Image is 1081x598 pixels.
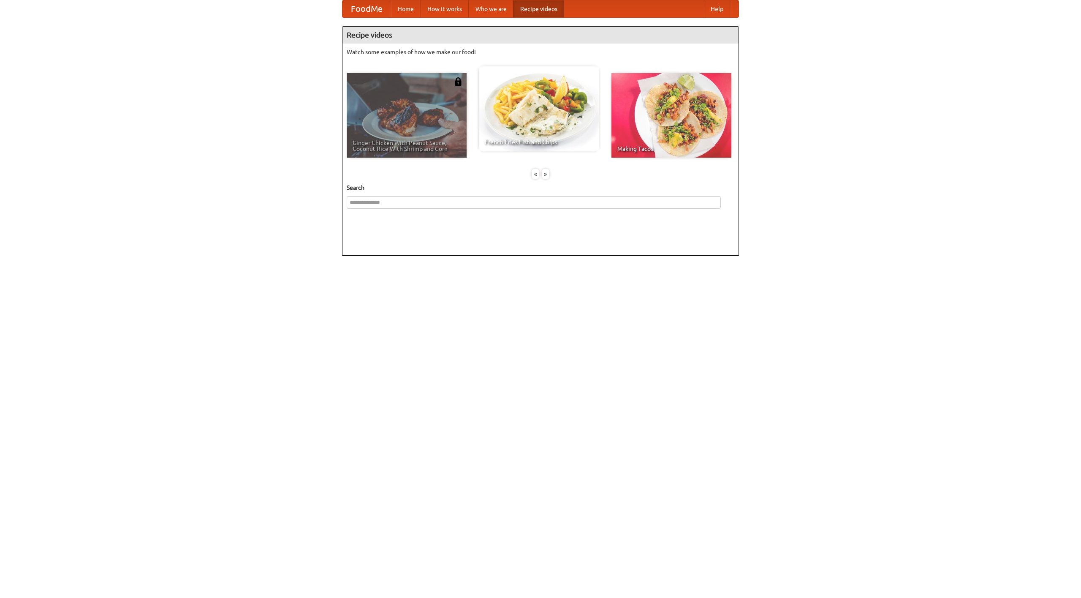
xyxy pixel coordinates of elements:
a: FoodMe [342,0,391,17]
a: Making Tacos [611,73,731,158]
div: « [532,169,539,179]
span: Making Tacos [617,146,725,152]
span: French Fries Fish and Chips [485,139,593,145]
a: Help [704,0,730,17]
a: Who we are [469,0,513,17]
p: Watch some examples of how we make our food! [347,48,734,56]
h4: Recipe videos [342,27,739,44]
a: French Fries Fish and Chips [479,66,599,151]
a: Recipe videos [513,0,564,17]
a: Home [391,0,421,17]
div: » [542,169,549,179]
img: 483408.png [454,77,462,86]
h5: Search [347,183,734,192]
a: How it works [421,0,469,17]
